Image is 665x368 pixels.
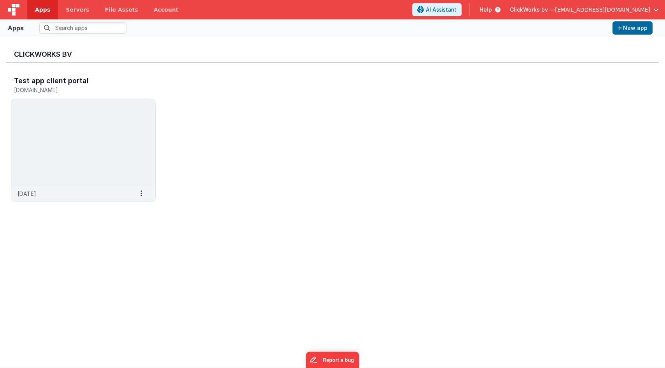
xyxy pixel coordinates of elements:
iframe: Marker.io feedback button [306,352,359,368]
div: Apps [8,23,24,33]
span: Servers [66,6,89,14]
button: AI Assistant [412,3,462,16]
h3: Test app client portal [14,77,89,85]
span: Help [479,6,492,14]
input: Search apps [39,22,126,34]
span: [EMAIL_ADDRESS][DOMAIN_NAME] [555,6,650,14]
span: Apps [35,6,50,14]
button: New app [612,21,653,35]
span: File Assets [105,6,138,14]
span: ClickWorks bv — [510,6,555,14]
button: ClickWorks bv — [EMAIL_ADDRESS][DOMAIN_NAME] [510,6,659,14]
h3: ClickWorks bv [14,51,651,58]
h5: [DOMAIN_NAME] [14,87,136,93]
span: AI Assistant [426,6,457,14]
p: [DATE] [17,190,36,198]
